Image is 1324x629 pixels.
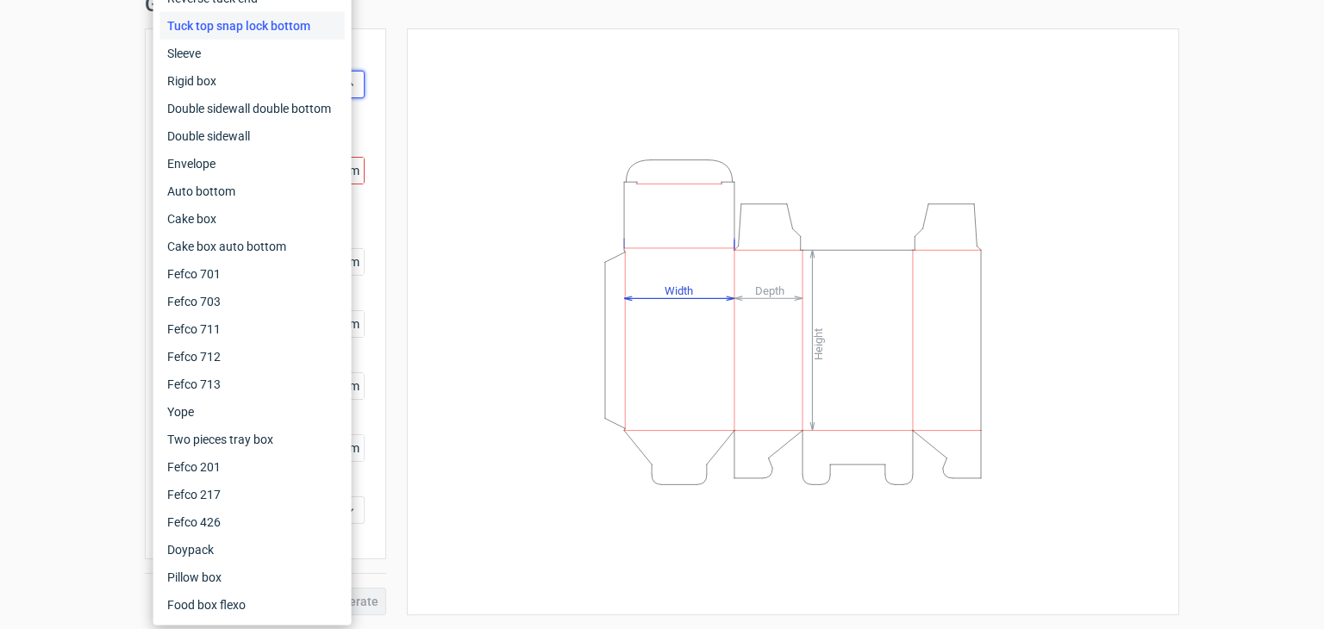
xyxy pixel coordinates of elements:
[160,12,345,40] div: Tuck top snap lock bottom
[160,398,345,426] div: Yope
[160,371,345,398] div: Fefco 713
[160,591,345,619] div: Food box flexo
[160,453,345,481] div: Fefco 201
[812,327,825,359] tspan: Height
[160,205,345,233] div: Cake box
[160,536,345,564] div: Doypack
[160,508,345,536] div: Fefco 426
[160,315,345,343] div: Fefco 711
[160,150,345,177] div: Envelope
[160,233,345,260] div: Cake box auto bottom
[160,67,345,95] div: Rigid box
[160,122,345,150] div: Double sidewall
[160,564,345,591] div: Pillow box
[160,426,345,453] div: Two pieces tray box
[160,481,345,508] div: Fefco 217
[160,40,345,67] div: Sleeve
[755,283,784,296] tspan: Depth
[160,343,345,371] div: Fefco 712
[160,177,345,205] div: Auto bottom
[160,288,345,315] div: Fefco 703
[160,95,345,122] div: Double sidewall double bottom
[665,283,693,296] tspan: Width
[160,260,345,288] div: Fefco 701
